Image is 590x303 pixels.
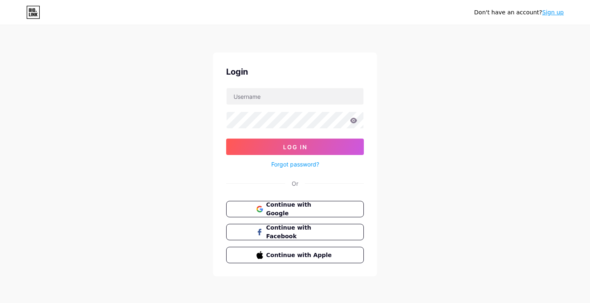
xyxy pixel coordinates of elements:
[542,9,564,16] a: Sign up
[227,88,363,105] input: Username
[283,144,307,150] span: Log In
[292,179,298,188] div: Or
[266,200,334,218] span: Continue with Google
[226,66,364,78] div: Login
[474,8,564,17] div: Don't have an account?
[266,223,334,241] span: Continue with Facebook
[226,201,364,217] button: Continue with Google
[271,160,319,169] a: Forgot password?
[226,139,364,155] button: Log In
[266,251,334,260] span: Continue with Apple
[226,224,364,240] button: Continue with Facebook
[226,247,364,263] button: Continue with Apple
